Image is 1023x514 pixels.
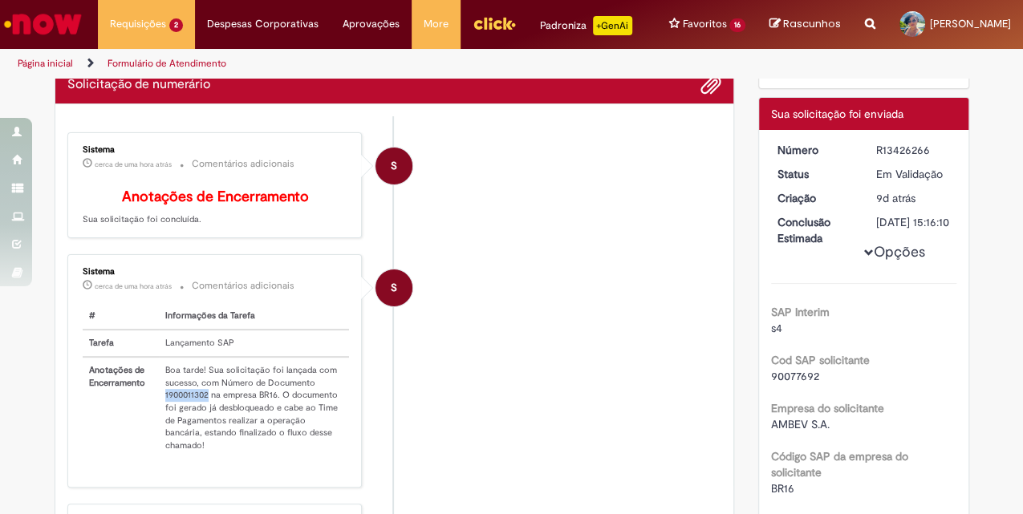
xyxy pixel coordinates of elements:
[83,145,350,155] div: Sistema
[765,166,864,182] dt: Status
[159,330,350,357] td: Lançamento SAP
[95,160,172,169] time: 27/08/2025 15:36:59
[783,16,841,31] span: Rascunhos
[391,147,397,185] span: S
[682,16,726,32] span: Favoritos
[159,303,350,330] th: Informações da Tarefa
[376,269,412,306] div: System
[540,16,632,35] div: Padroniza
[771,449,908,480] b: Código SAP da empresa do solicitante
[765,190,864,206] dt: Criação
[729,18,745,32] span: 16
[424,16,449,32] span: More
[83,303,159,330] th: #
[83,357,159,459] th: Anotações de Encerramento
[192,157,294,171] small: Comentários adicionais
[95,281,172,291] span: cerca de uma hora atrás
[12,49,670,79] ul: Trilhas de página
[159,357,350,459] td: Boa tarde! Sua solicitação foi lançada com sucesso, com Número de Documento 1900011302 na empresa...
[771,417,830,431] span: AMBEV S.A.
[83,189,350,226] p: Sua solicitação foi concluída.
[876,191,915,205] time: 18/08/2025 17:53:33
[110,16,166,32] span: Requisições
[83,267,350,277] div: Sistema
[771,369,819,383] span: 90077692
[67,78,210,92] h2: Solicitação de numerário Histórico de tíquete
[95,160,172,169] span: cerca de uma hora atrás
[700,75,721,95] button: Adicionar anexos
[876,142,951,158] div: R13426266
[771,305,830,319] b: SAP Interim
[391,269,397,307] span: S
[930,17,1011,30] span: [PERSON_NAME]
[765,214,864,246] dt: Conclusão Estimada
[473,11,516,35] img: click_logo_yellow_360x200.png
[83,330,159,357] th: Tarefa
[593,16,632,35] p: +GenAi
[771,321,782,335] span: s4
[2,8,84,40] img: ServiceNow
[343,16,400,32] span: Aprovações
[876,166,951,182] div: Em Validação
[876,191,915,205] span: 9d atrás
[771,401,884,415] b: Empresa do solicitante
[771,107,903,121] span: Sua solicitação foi enviada
[876,214,951,230] div: [DATE] 15:16:10
[771,481,794,496] span: BR16
[108,57,226,70] a: Formulário de Atendimento
[192,279,294,293] small: Comentários adicionais
[207,16,319,32] span: Despesas Corporativas
[376,148,412,184] div: System
[169,18,183,32] span: 2
[771,353,870,367] b: Cod SAP solicitante
[765,142,864,158] dt: Número
[122,188,309,206] b: Anotações de Encerramento
[876,190,951,206] div: 18/08/2025 17:53:33
[769,17,841,32] a: Rascunhos
[18,57,73,70] a: Página inicial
